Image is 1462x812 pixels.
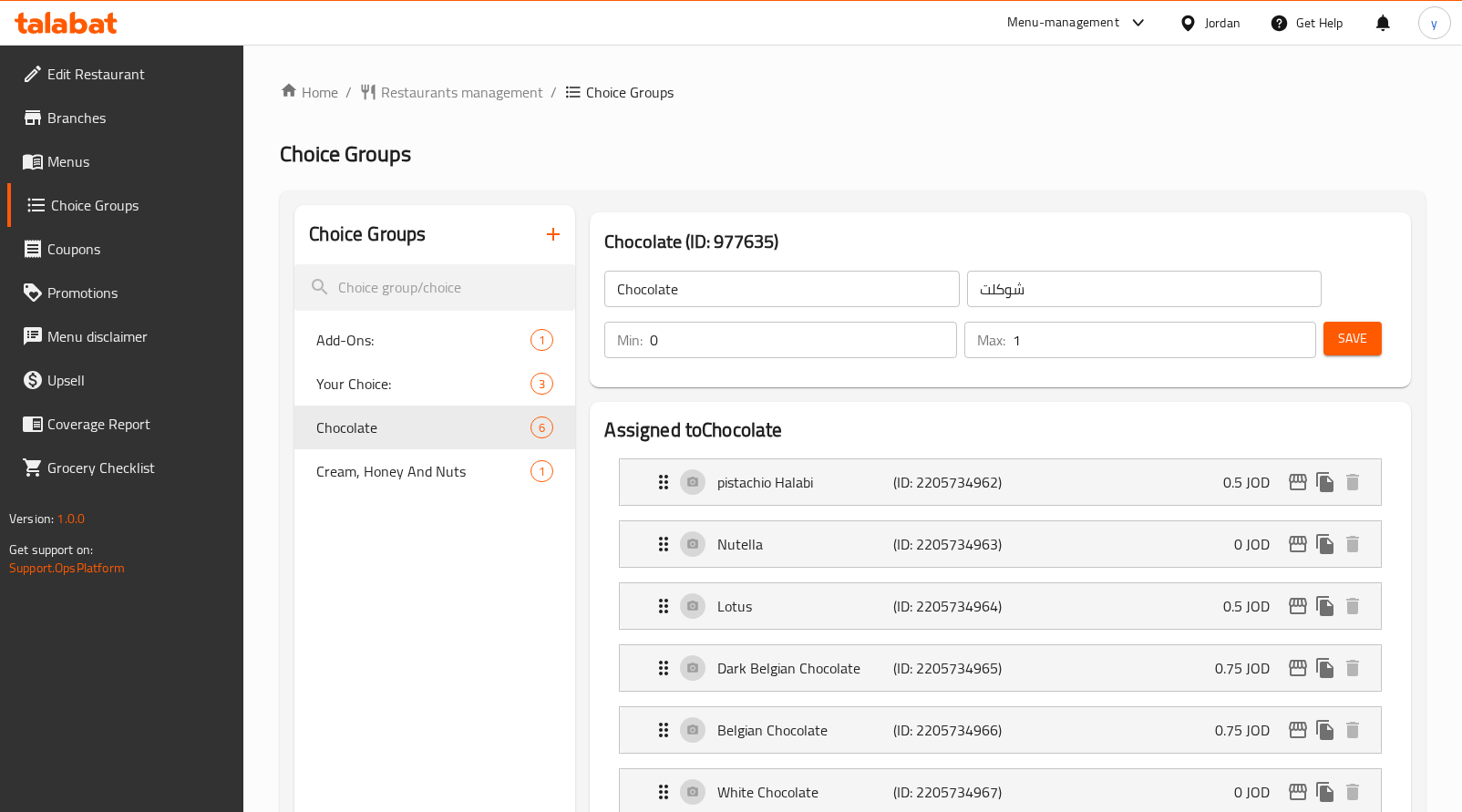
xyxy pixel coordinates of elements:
button: Save [1323,322,1382,355]
li: Expand [604,575,1395,637]
li: Expand [604,513,1395,575]
a: Grocery Checklist [7,446,244,489]
nav: breadcrumb [280,81,1426,103]
button: delete [1339,654,1366,682]
button: delete [1339,592,1366,620]
a: Coupons [7,227,244,271]
div: Expand [620,645,1380,691]
span: Chocolate [316,416,530,438]
button: edit [1284,468,1312,496]
p: (ID: 2205734964) [893,595,1010,617]
p: (ID: 2205734967) [893,781,1010,803]
a: Edit Restaurant [7,52,244,96]
a: Upsell [7,358,244,402]
div: Chocolate6 [294,406,575,449]
button: edit [1284,592,1312,620]
button: duplicate [1312,716,1339,744]
a: Choice Groups [7,183,244,227]
a: Promotions [7,271,244,314]
span: Get support on: [9,538,93,561]
button: delete [1339,778,1366,806]
span: Choice Groups [586,81,674,103]
span: Add-Ons: [316,329,530,351]
p: Dark Belgian Chocolate [717,657,892,679]
span: Menus [47,150,230,172]
div: Expand [620,459,1380,505]
div: Expand [620,583,1380,629]
button: delete [1339,468,1366,496]
span: Promotions [47,282,230,303]
span: Choice Groups [280,133,411,174]
span: Coverage Report [47,413,230,435]
p: (ID: 2205734963) [893,533,1010,555]
p: White Chocolate [717,781,892,803]
p: 0.5 JOD [1223,471,1284,493]
span: Branches [47,107,230,128]
h2: Choice Groups [309,221,426,248]
span: 1.0.0 [57,507,85,530]
button: edit [1284,716,1312,744]
div: Expand [620,521,1380,567]
div: Menu-management [1007,12,1119,34]
div: Choices [530,460,553,482]
p: 0.75 JOD [1215,657,1284,679]
p: pistachio Halabi [717,471,892,493]
span: Grocery Checklist [47,457,230,478]
span: 1 [531,332,552,349]
div: Jordan [1205,13,1241,33]
div: Cream, Honey And Nuts1 [294,449,575,493]
button: duplicate [1312,530,1339,558]
p: (ID: 2205734962) [893,471,1010,493]
div: Your Choice:3 [294,362,575,406]
span: 3 [531,375,552,393]
li: Expand [604,451,1395,513]
input: search [294,264,575,311]
p: Max: [977,329,1005,351]
a: Branches [7,96,244,139]
span: 6 [531,419,552,437]
span: Edit Restaurant [47,63,230,85]
span: Save [1338,327,1367,350]
div: Choices [530,329,553,351]
p: Min: [617,329,643,351]
p: Nutella [717,533,892,555]
a: Restaurants management [359,81,543,103]
button: delete [1339,716,1366,744]
p: (ID: 2205734966) [893,719,1010,741]
span: Choice Groups [51,194,230,216]
div: Choices [530,373,553,395]
p: Belgian Chocolate [717,719,892,741]
span: Version: [9,507,54,530]
span: Menu disclaimer [47,325,230,347]
a: Menus [7,139,244,183]
p: Lotus [717,595,892,617]
span: Restaurants management [381,81,543,103]
h2: Assigned to Chocolate [604,416,1395,444]
p: 0 JOD [1234,781,1284,803]
button: edit [1284,654,1312,682]
span: Coupons [47,238,230,260]
p: 0.75 JOD [1215,719,1284,741]
button: delete [1339,530,1366,558]
li: Expand [604,699,1395,761]
button: duplicate [1312,778,1339,806]
span: y [1431,13,1437,33]
a: Home [280,81,338,103]
button: edit [1284,778,1312,806]
p: 0 JOD [1234,533,1284,555]
button: edit [1284,530,1312,558]
span: 1 [531,463,552,480]
p: (ID: 2205734965) [893,657,1010,679]
span: Your Choice: [316,373,530,395]
div: Expand [620,707,1380,753]
li: / [551,81,557,103]
button: duplicate [1312,654,1339,682]
button: duplicate [1312,468,1339,496]
li: / [345,81,352,103]
span: Upsell [47,369,230,391]
a: Support.OpsPlatform [9,556,125,580]
h3: Chocolate (ID: 977635) [604,227,1395,256]
li: Expand [604,637,1395,699]
span: Cream, Honey And Nuts [316,460,530,482]
p: 0.5 JOD [1223,595,1284,617]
